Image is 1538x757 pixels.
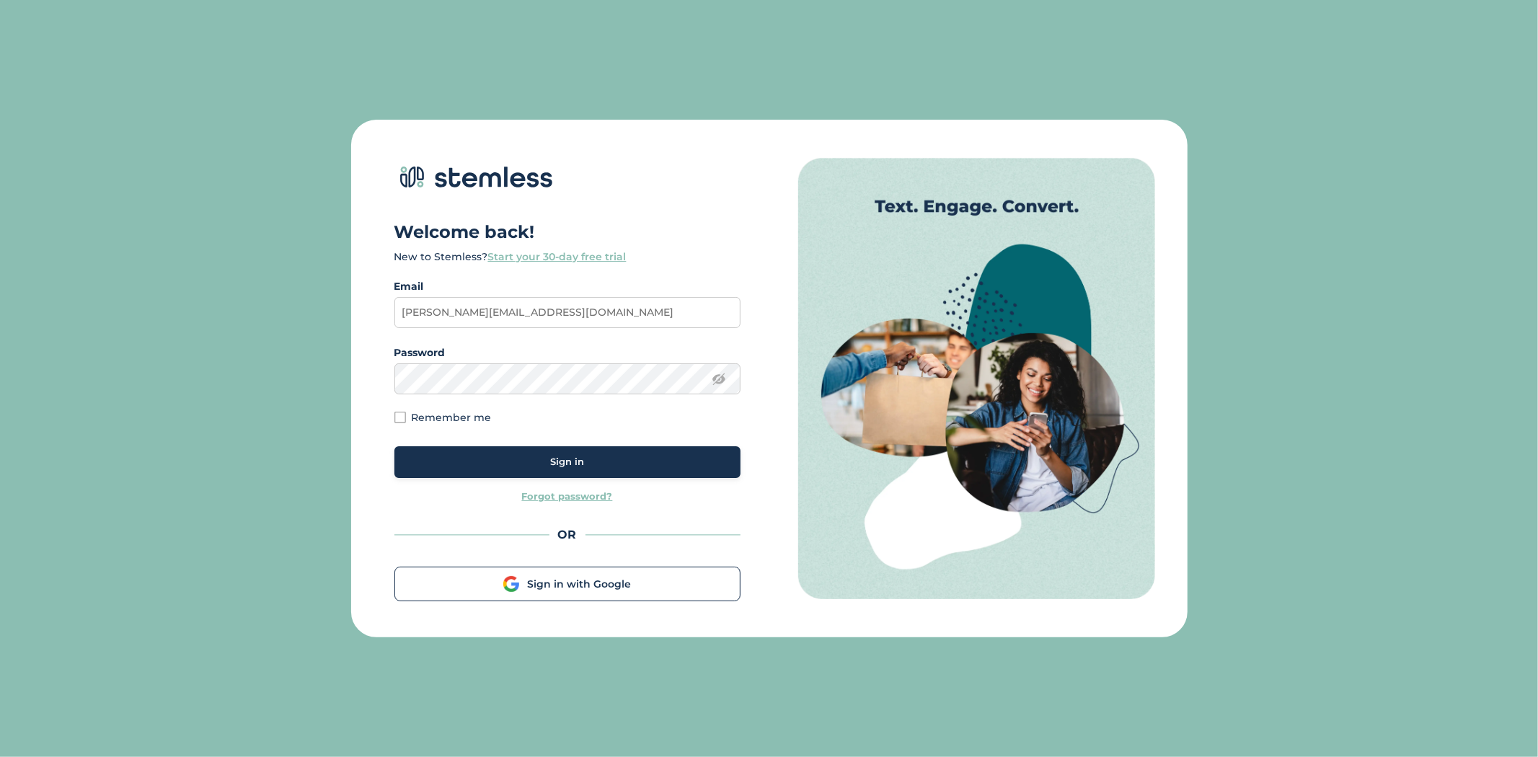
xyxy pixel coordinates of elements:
label: New to Stemless? [394,250,627,263]
img: icon-eye-line-7bc03c5c.svg [712,372,726,386]
div: OR [394,526,741,544]
button: Sign in [394,446,741,478]
a: Forgot password? [522,490,613,504]
img: Google [503,576,519,592]
a: Start your 30-day free trial [488,250,627,263]
input: Enter your email [394,297,741,328]
span: Sign in with Google [528,577,632,592]
label: Email [394,279,741,294]
h1: Welcome back! [394,221,741,244]
label: Remember me [412,412,492,422]
span: Sign in [550,455,584,469]
img: logo-dark-0685b13c.svg [394,156,553,199]
iframe: Chat Widget [1466,688,1538,757]
button: Sign in with Google [394,567,741,601]
label: Password [394,345,741,360]
img: Auth image [798,158,1155,600]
